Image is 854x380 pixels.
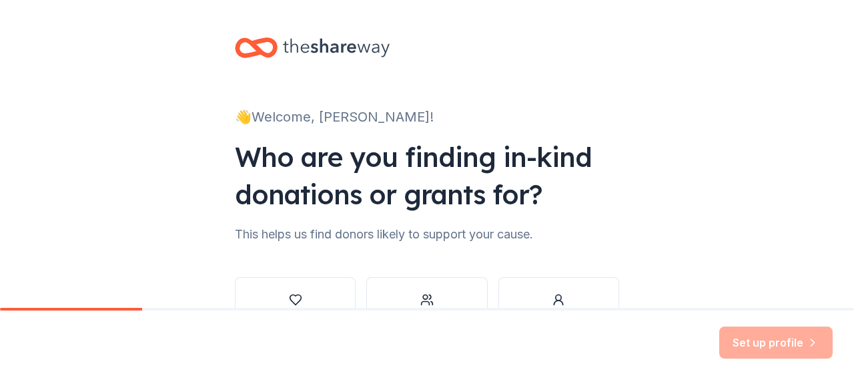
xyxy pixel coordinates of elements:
[366,277,487,341] button: Other group
[235,224,619,245] div: This helps us find donors likely to support your cause.
[498,277,619,341] button: Individual
[235,277,356,341] button: Nonprofit
[235,106,619,128] div: 👋 Welcome, [PERSON_NAME]!
[235,138,619,213] div: Who are you finding in-kind donations or grants for?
